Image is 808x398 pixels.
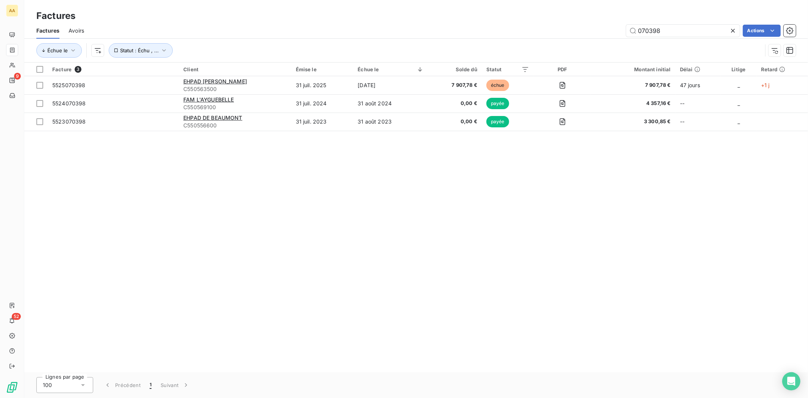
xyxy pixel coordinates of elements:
[358,66,424,72] div: Échue le
[183,103,287,111] span: C550569100
[675,76,721,94] td: 47 jours
[150,381,152,389] span: 1
[595,118,671,125] span: 3 300,85 €
[738,100,740,107] span: _
[183,96,234,103] span: FAM L'AYGUEBELLE
[43,381,52,389] span: 100
[738,82,740,88] span: _
[725,66,752,72] div: Litige
[36,27,59,34] span: Factures
[743,25,781,37] button: Actions
[52,100,86,107] span: 5524070398
[120,47,159,53] span: Statut : Échu , ...
[761,66,803,72] div: Retard
[52,82,86,88] span: 5525070398
[738,118,740,125] span: _
[353,113,428,131] td: 31 août 2023
[52,118,86,125] span: 5523070398
[6,381,18,393] img: Logo LeanPay
[109,43,173,58] button: Statut : Échu , ...
[6,5,18,17] div: AA
[47,47,68,53] span: Échue le
[433,81,477,89] span: 7 907,78 €
[14,73,21,80] span: 9
[433,100,477,107] span: 0,00 €
[156,377,194,393] button: Suivant
[183,85,287,93] span: C550563500
[69,27,84,34] span: Avoirs
[486,66,529,72] div: Statut
[433,118,477,125] span: 0,00 €
[353,76,428,94] td: [DATE]
[12,313,21,320] span: 52
[296,66,349,72] div: Émise le
[36,43,82,58] button: Échue le
[291,113,353,131] td: 31 juil. 2023
[52,66,72,72] span: Facture
[183,66,287,72] div: Client
[486,116,509,127] span: payée
[761,82,770,88] span: +1 j
[538,66,586,72] div: PDF
[36,9,75,23] h3: Factures
[183,114,242,121] span: EHPAD DE BEAUMONT
[291,94,353,113] td: 31 juil. 2024
[595,66,671,72] div: Montant initial
[626,25,740,37] input: Rechercher
[595,81,671,89] span: 7 907,78 €
[782,372,800,390] div: Open Intercom Messenger
[486,98,509,109] span: payée
[680,66,716,72] div: Délai
[99,377,145,393] button: Précédent
[183,78,247,85] span: EHPAD [PERSON_NAME]
[486,80,509,91] span: échue
[433,66,477,72] div: Solde dû
[291,76,353,94] td: 31 juil. 2025
[595,100,671,107] span: 4 357,16 €
[183,122,287,129] span: C550556600
[675,113,721,131] td: --
[675,94,721,113] td: --
[75,66,81,73] span: 3
[353,94,428,113] td: 31 août 2024
[145,377,156,393] button: 1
